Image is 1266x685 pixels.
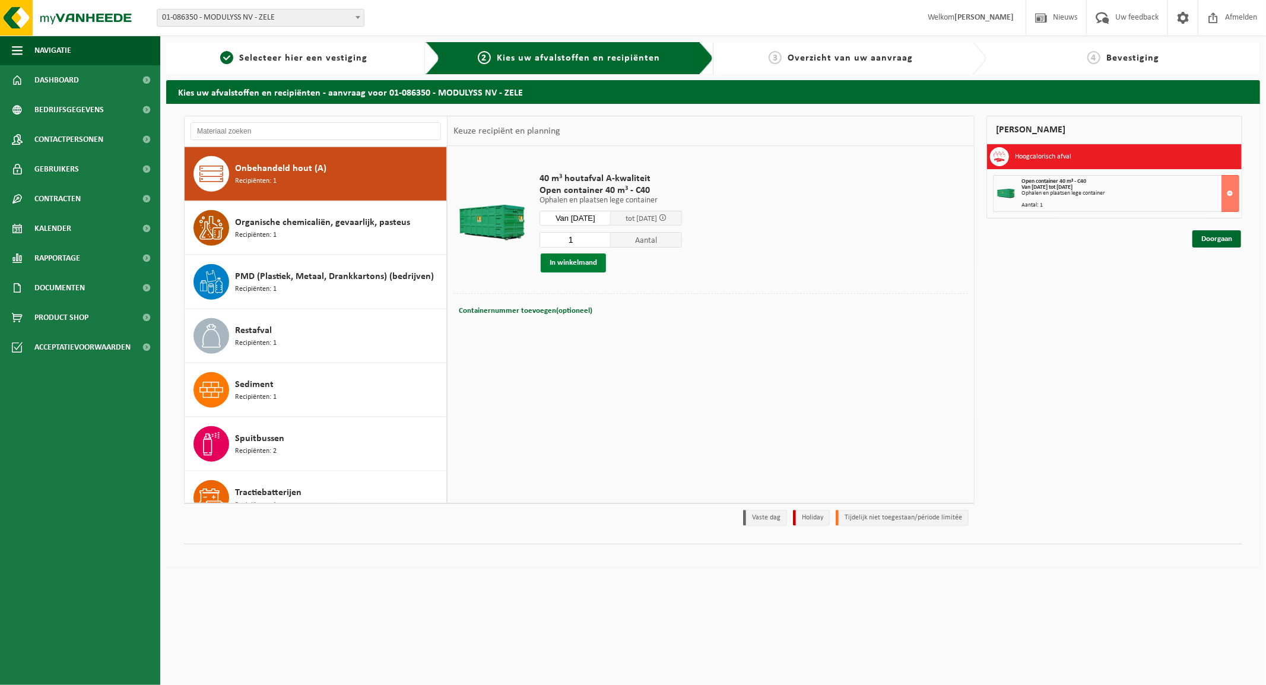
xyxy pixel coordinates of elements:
[235,284,277,295] span: Recipiënten: 1
[185,417,447,471] button: Spuitbussen Recipiënten: 2
[34,65,79,95] span: Dashboard
[235,324,272,338] span: Restafval
[235,500,277,511] span: Recipiënten: 1
[793,510,830,526] li: Holiday
[626,215,657,223] span: tot [DATE]
[788,53,913,63] span: Overzicht van uw aanvraag
[34,332,131,362] span: Acceptatievoorwaarden
[34,36,71,65] span: Navigatie
[34,273,85,303] span: Documenten
[235,176,277,187] span: Recipiënten: 1
[34,95,104,125] span: Bedrijfsgegevens
[540,211,611,226] input: Selecteer datum
[235,378,274,392] span: Sediment
[540,196,682,205] p: Ophalen en plaatsen lege container
[34,125,103,154] span: Contactpersonen
[235,161,326,176] span: Onbehandeld hout (A)
[235,432,284,446] span: Spuitbussen
[1021,184,1073,191] strong: Van [DATE] tot [DATE]
[1021,178,1086,185] span: Open container 40 m³ - C40
[185,309,447,363] button: Restafval Recipiënten: 1
[743,510,787,526] li: Vaste dag
[185,147,447,201] button: Onbehandeld hout (A) Recipiënten: 1
[157,9,364,27] span: 01-086350 - MODULYSS NV - ZELE
[34,243,80,273] span: Rapportage
[34,214,71,243] span: Kalender
[185,255,447,309] button: PMD (Plastiek, Metaal, Drankkartons) (bedrijven) Recipiënten: 1
[34,184,81,214] span: Contracten
[1192,230,1241,248] a: Doorgaan
[185,363,447,417] button: Sediment Recipiënten: 1
[172,51,416,65] a: 1Selecteer hier een vestiging
[34,303,88,332] span: Product Shop
[191,122,441,140] input: Materiaal zoeken
[1087,51,1100,64] span: 4
[235,338,277,349] span: Recipiënten: 1
[185,471,447,525] button: Tractiebatterijen Recipiënten: 1
[166,80,1260,103] h2: Kies uw afvalstoffen en recipiënten - aanvraag voor 01-086350 - MODULYSS NV - ZELE
[1106,53,1159,63] span: Bevestiging
[478,51,491,64] span: 2
[34,154,79,184] span: Gebruikers
[836,510,969,526] li: Tijdelijk niet toegestaan/période limitée
[235,269,434,284] span: PMD (Plastiek, Metaal, Drankkartons) (bedrijven)
[497,53,660,63] span: Kies uw afvalstoffen en recipiënten
[1021,202,1239,208] div: Aantal: 1
[954,13,1014,22] strong: [PERSON_NAME]
[235,392,277,403] span: Recipiënten: 1
[986,116,1242,144] div: [PERSON_NAME]
[220,51,233,64] span: 1
[611,232,682,248] span: Aantal
[540,173,682,185] span: 40 m³ houtafval A-kwaliteit
[157,9,364,26] span: 01-086350 - MODULYSS NV - ZELE
[235,446,277,457] span: Recipiënten: 2
[541,253,606,272] button: In winkelmand
[459,307,592,315] span: Containernummer toevoegen(optioneel)
[1021,191,1239,196] div: Ophalen en plaatsen lege container
[1015,147,1071,166] h3: Hoogcalorisch afval
[448,116,566,146] div: Keuze recipiënt en planning
[239,53,367,63] span: Selecteer hier een vestiging
[769,51,782,64] span: 3
[235,486,302,500] span: Tractiebatterijen
[458,303,594,319] button: Containernummer toevoegen(optioneel)
[235,230,277,241] span: Recipiënten: 1
[235,215,410,230] span: Organische chemicaliën, gevaarlijk, pasteus
[185,201,447,255] button: Organische chemicaliën, gevaarlijk, pasteus Recipiënten: 1
[540,185,682,196] span: Open container 40 m³ - C40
